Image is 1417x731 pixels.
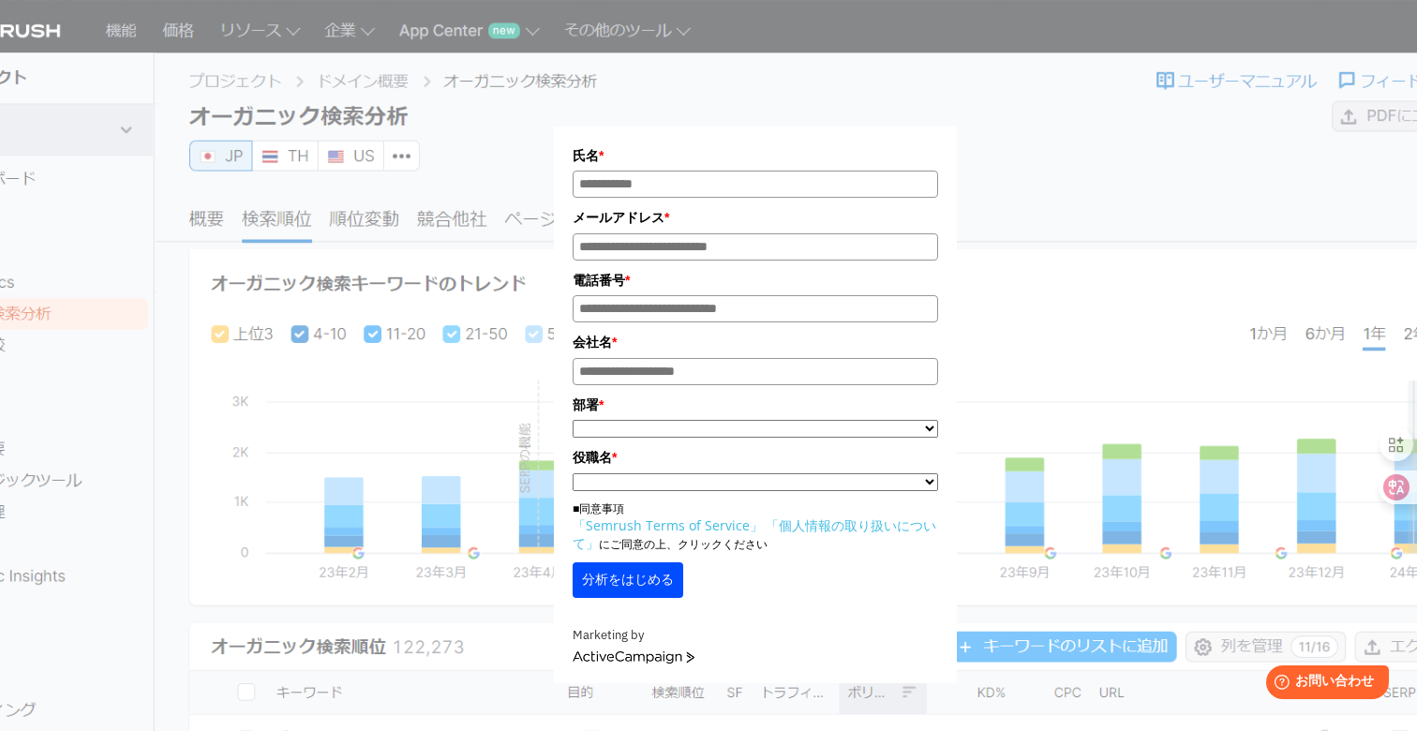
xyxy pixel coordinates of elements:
[573,207,938,228] label: メールアドレス
[573,145,938,166] label: 氏名
[573,500,938,553] p: ■同意事項 にご同意の上、クリックください
[1250,658,1396,710] iframe: Help widget launcher
[573,332,938,352] label: 会社名
[573,270,938,291] label: 電話番号
[573,516,936,552] a: 「個人情報の取り扱いについて」
[573,516,763,534] a: 「Semrush Terms of Service」
[573,562,683,598] button: 分析をはじめる
[573,447,938,468] label: 役職名
[573,395,938,415] label: 部署
[573,626,938,646] div: Marketing by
